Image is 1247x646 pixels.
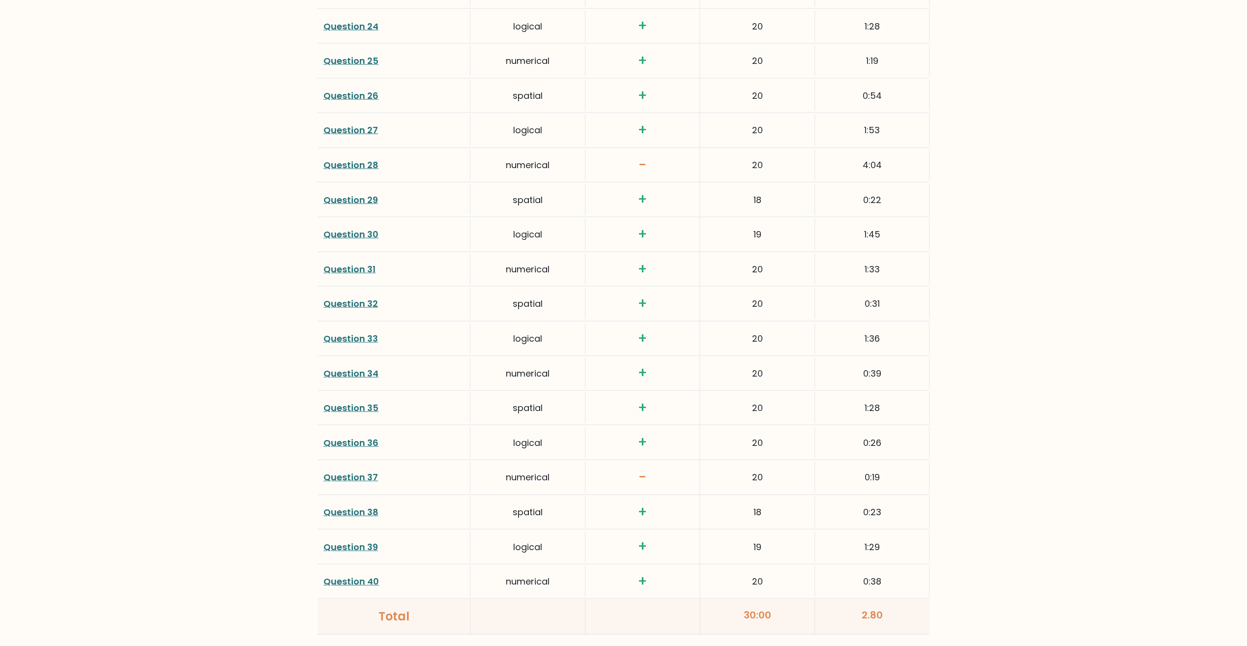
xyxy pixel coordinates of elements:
[591,261,694,278] h3: +
[591,191,694,208] h3: +
[591,538,694,555] h3: +
[700,254,814,285] div: 20
[323,541,378,553] a: Question 39
[700,427,814,458] div: 20
[323,228,378,240] a: Question 30
[591,53,694,69] h3: +
[700,80,814,111] div: 20
[323,575,379,587] a: Question 40
[815,288,929,319] div: 0:31
[323,20,378,32] a: Question 24
[470,11,585,42] div: logical
[591,400,694,416] h3: +
[815,566,929,597] div: 0:38
[470,149,585,180] div: numerical
[470,427,585,458] div: logical
[323,367,378,380] a: Question 34
[591,18,694,34] h3: +
[700,497,814,528] div: 18
[323,297,378,310] a: Question 32
[470,392,585,423] div: spatial
[323,263,376,275] a: Question 31
[591,504,694,521] h3: +
[700,392,814,423] div: 20
[470,115,585,146] div: logical
[700,531,814,562] div: 19
[323,124,378,136] a: Question 27
[470,45,585,76] div: numerical
[815,323,929,354] div: 1:36
[323,194,378,206] a: Question 29
[700,358,814,389] div: 20
[470,531,585,562] div: logical
[700,288,814,319] div: 20
[815,497,929,528] div: 0:23
[470,219,585,250] div: logical
[700,45,814,76] div: 20
[470,184,585,215] div: spatial
[323,55,378,67] a: Question 25
[815,184,929,215] div: 0:22
[815,531,929,562] div: 1:29
[815,219,929,250] div: 1:45
[700,184,814,215] div: 18
[591,122,694,139] h3: +
[700,599,815,634] div: 30:00
[323,608,464,625] div: Total
[470,80,585,111] div: spatial
[323,471,378,483] a: Question 37
[470,462,585,493] div: numerical
[815,392,929,423] div: 1:28
[591,365,694,382] h3: +
[323,332,378,345] a: Question 33
[815,254,929,285] div: 1:33
[323,402,378,414] a: Question 35
[470,254,585,285] div: numerical
[700,115,814,146] div: 20
[815,115,929,146] div: 1:53
[815,80,929,111] div: 0:54
[591,434,694,451] h3: +
[591,295,694,312] h3: +
[700,566,814,597] div: 20
[591,330,694,347] h3: +
[700,11,814,42] div: 20
[323,89,378,102] a: Question 26
[591,88,694,104] h3: +
[591,469,694,486] h3: -
[323,159,378,171] a: Question 28
[815,358,929,389] div: 0:39
[815,599,929,634] div: 2.80
[323,437,378,449] a: Question 36
[700,219,814,250] div: 19
[591,573,694,590] h3: +
[470,497,585,528] div: spatial
[470,358,585,389] div: numerical
[700,323,814,354] div: 20
[470,323,585,354] div: logical
[815,11,929,42] div: 1:28
[815,427,929,458] div: 0:26
[815,462,929,493] div: 0:19
[815,45,929,76] div: 1:19
[470,566,585,597] div: numerical
[323,506,378,518] a: Question 38
[591,157,694,174] h3: -
[700,149,814,180] div: 20
[815,149,929,180] div: 4:04
[470,288,585,319] div: spatial
[591,226,694,243] h3: +
[700,462,814,493] div: 20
